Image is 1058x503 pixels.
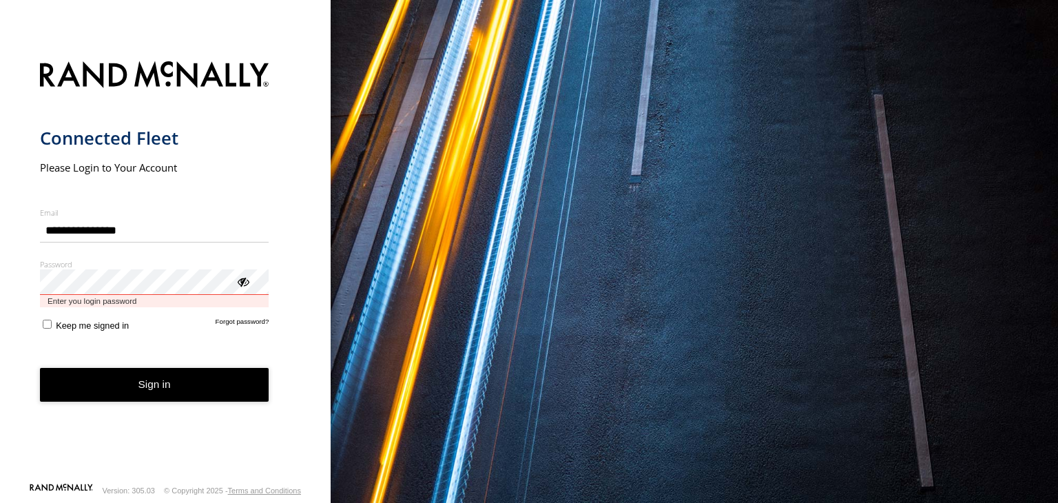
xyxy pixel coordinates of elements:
[40,295,269,308] span: Enter you login password
[56,320,129,331] span: Keep me signed in
[228,486,301,495] a: Terms and Conditions
[40,259,269,269] label: Password
[40,207,269,218] label: Email
[40,161,269,174] h2: Please Login to Your Account
[40,368,269,402] button: Sign in
[40,53,291,482] form: main
[216,318,269,331] a: Forgot password?
[43,320,52,329] input: Keep me signed in
[164,486,301,495] div: © Copyright 2025 -
[40,59,269,94] img: Rand McNally
[40,127,269,150] h1: Connected Fleet
[103,486,155,495] div: Version: 305.03
[236,274,249,288] div: ViewPassword
[30,484,93,497] a: Visit our Website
